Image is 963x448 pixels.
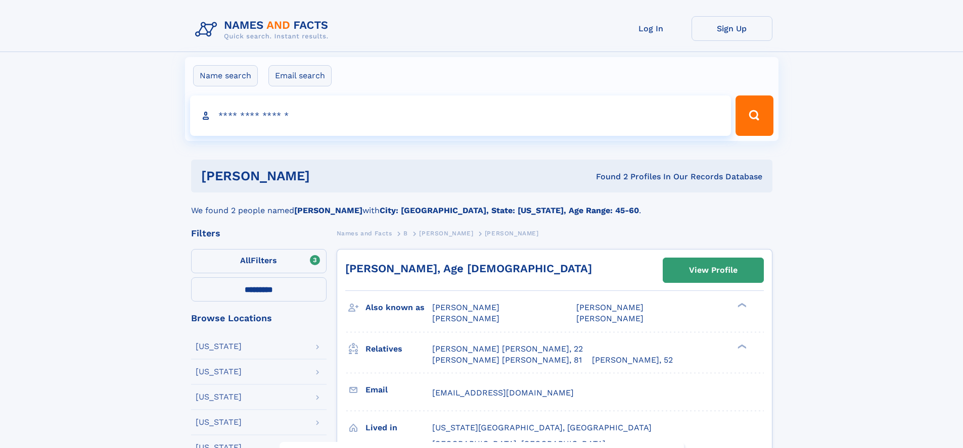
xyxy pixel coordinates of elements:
[485,230,539,237] span: [PERSON_NAME]
[403,227,408,239] a: B
[191,314,327,323] div: Browse Locations
[191,192,772,217] div: We found 2 people named with .
[432,314,499,323] span: [PERSON_NAME]
[240,256,251,265] span: All
[403,230,408,237] span: B
[193,65,258,86] label: Name search
[365,340,432,358] h3: Relatives
[576,303,644,312] span: [PERSON_NAME]
[453,171,762,182] div: Found 2 Profiles In Our Records Database
[196,393,242,401] div: [US_STATE]
[201,170,453,182] h1: [PERSON_NAME]
[196,368,242,376] div: [US_STATE]
[191,16,337,43] img: Logo Names and Facts
[576,314,644,323] span: [PERSON_NAME]
[190,95,731,136] input: search input
[432,343,583,355] a: [PERSON_NAME] [PERSON_NAME], 22
[268,65,332,86] label: Email search
[191,229,327,238] div: Filters
[345,262,592,275] a: [PERSON_NAME], Age [DEMOGRAPHIC_DATA]
[432,303,499,312] span: [PERSON_NAME]
[419,230,473,237] span: [PERSON_NAME]
[735,343,747,350] div: ❯
[611,16,692,41] a: Log In
[191,249,327,273] label: Filters
[380,206,639,215] b: City: [GEOGRAPHIC_DATA], State: [US_STATE], Age Range: 45-60
[365,419,432,436] h3: Lived in
[663,258,763,282] a: View Profile
[692,16,772,41] a: Sign Up
[432,355,582,366] a: [PERSON_NAME] [PERSON_NAME], 81
[592,355,673,366] a: [PERSON_NAME], 52
[689,259,738,282] div: View Profile
[432,388,574,397] span: [EMAIL_ADDRESS][DOMAIN_NAME]
[365,381,432,399] h3: Email
[736,95,773,136] button: Search Button
[196,342,242,351] div: [US_STATE]
[419,227,473,239] a: [PERSON_NAME]
[432,423,652,432] span: [US_STATE][GEOGRAPHIC_DATA], [GEOGRAPHIC_DATA]
[196,418,242,426] div: [US_STATE]
[294,206,362,215] b: [PERSON_NAME]
[337,227,392,239] a: Names and Facts
[735,302,747,309] div: ❯
[365,299,432,316] h3: Also known as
